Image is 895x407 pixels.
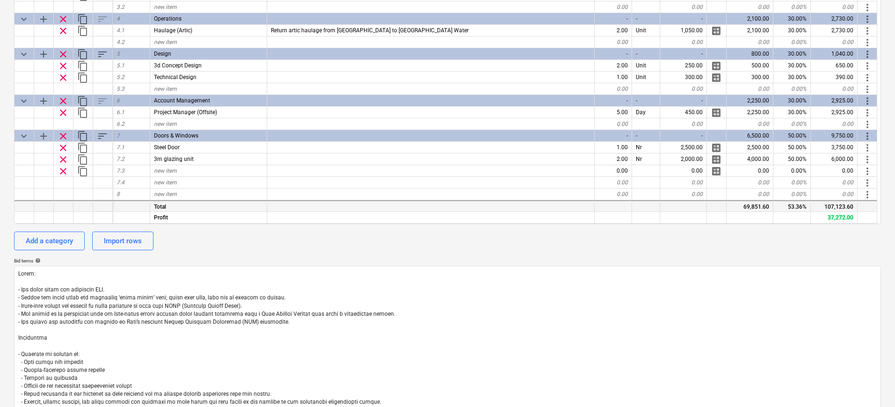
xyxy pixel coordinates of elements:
[811,189,858,200] div: 0.00
[154,4,177,10] span: new item
[862,72,873,83] span: More actions
[58,72,69,83] span: Remove row
[154,74,196,80] span: Technical Design
[811,83,858,95] div: 0.00
[595,165,632,177] div: 0.00
[660,177,707,189] div: 0.00
[660,153,707,165] div: 2,000.00
[632,107,660,118] div: Day
[104,235,142,247] div: Import rows
[632,153,660,165] div: Nr
[773,118,811,130] div: 0.00%
[862,37,873,48] span: More actions
[154,156,194,162] span: 3m glazing unit
[154,144,180,151] span: Steel Door
[862,131,873,142] span: More actions
[773,153,811,165] div: 50.00%
[660,48,707,60] div: -
[154,39,177,45] span: new item
[116,144,124,151] span: 7.1
[116,39,124,45] span: 4.2
[595,95,632,107] div: -
[38,49,49,60] span: Add sub category to row
[862,2,873,13] span: More actions
[154,179,177,186] span: new item
[77,166,88,177] span: Duplicate row
[150,200,267,212] div: Total
[77,60,88,72] span: Duplicate row
[862,107,873,118] span: More actions
[632,13,660,25] div: -
[58,60,69,72] span: Remove row
[711,142,722,153] span: Manage detailed breakdown for the row
[727,107,773,118] div: 2,250.00
[727,13,773,25] div: 2,100.00
[862,95,873,107] span: More actions
[58,142,69,153] span: Remove row
[811,25,858,36] div: 2,730.00
[727,25,773,36] div: 2,100.00
[58,107,69,118] span: Remove row
[660,107,707,118] div: 450.00
[727,36,773,48] div: 0.00
[97,49,108,60] span: Sort rows within category
[38,95,49,107] span: Add sub category to row
[862,189,873,200] span: More actions
[154,132,198,139] span: Doors & Windows
[660,142,707,153] div: 2,500.00
[660,165,707,177] div: 0.00
[727,130,773,142] div: 6,500.00
[811,107,858,118] div: 2,925.00
[595,25,632,36] div: 2.00
[154,167,177,174] span: new item
[660,72,707,83] div: 300.00
[862,60,873,72] span: More actions
[77,142,88,153] span: Duplicate row
[116,167,124,174] span: 7.3
[595,72,632,83] div: 1.00
[116,156,124,162] span: 7.2
[116,191,120,197] span: 8
[811,36,858,48] div: 0.00
[862,166,873,177] span: More actions
[58,166,69,177] span: Remove row
[848,362,895,407] div: Chat Widget
[116,97,120,104] span: 6
[77,107,88,118] span: Duplicate row
[727,48,773,60] div: 800.00
[711,60,722,72] span: Manage detailed breakdown for the row
[33,258,41,263] span: help
[727,142,773,153] div: 2,500.00
[862,25,873,36] span: More actions
[632,25,660,36] div: Unit
[811,60,858,72] div: 650.00
[14,232,85,250] button: Add a category
[58,25,69,36] span: Remove row
[595,107,632,118] div: 5.00
[727,72,773,83] div: 300.00
[773,189,811,200] div: 0.00%
[77,49,88,60] span: Duplicate category
[77,154,88,165] span: Duplicate row
[58,154,69,165] span: Remove row
[773,36,811,48] div: 0.00%
[154,51,171,57] span: Design
[773,72,811,83] div: 30.00%
[18,131,29,142] span: Collapse category
[660,60,707,72] div: 250.00
[811,153,858,165] div: 6,000.00
[26,235,73,247] div: Add a category
[116,74,124,80] span: 5.2
[38,14,49,25] span: Add sub category to row
[727,165,773,177] div: 0.00
[271,27,469,34] span: Return artic haulage from Shrewsbury to Canada Water
[811,1,858,13] div: 0.00
[773,130,811,142] div: 50.00%
[58,49,69,60] span: Remove row
[116,62,124,69] span: 5.1
[862,142,873,153] span: More actions
[727,177,773,189] div: 0.00
[154,86,177,92] span: new item
[811,212,858,224] div: 37,272.00
[811,95,858,107] div: 2,925.00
